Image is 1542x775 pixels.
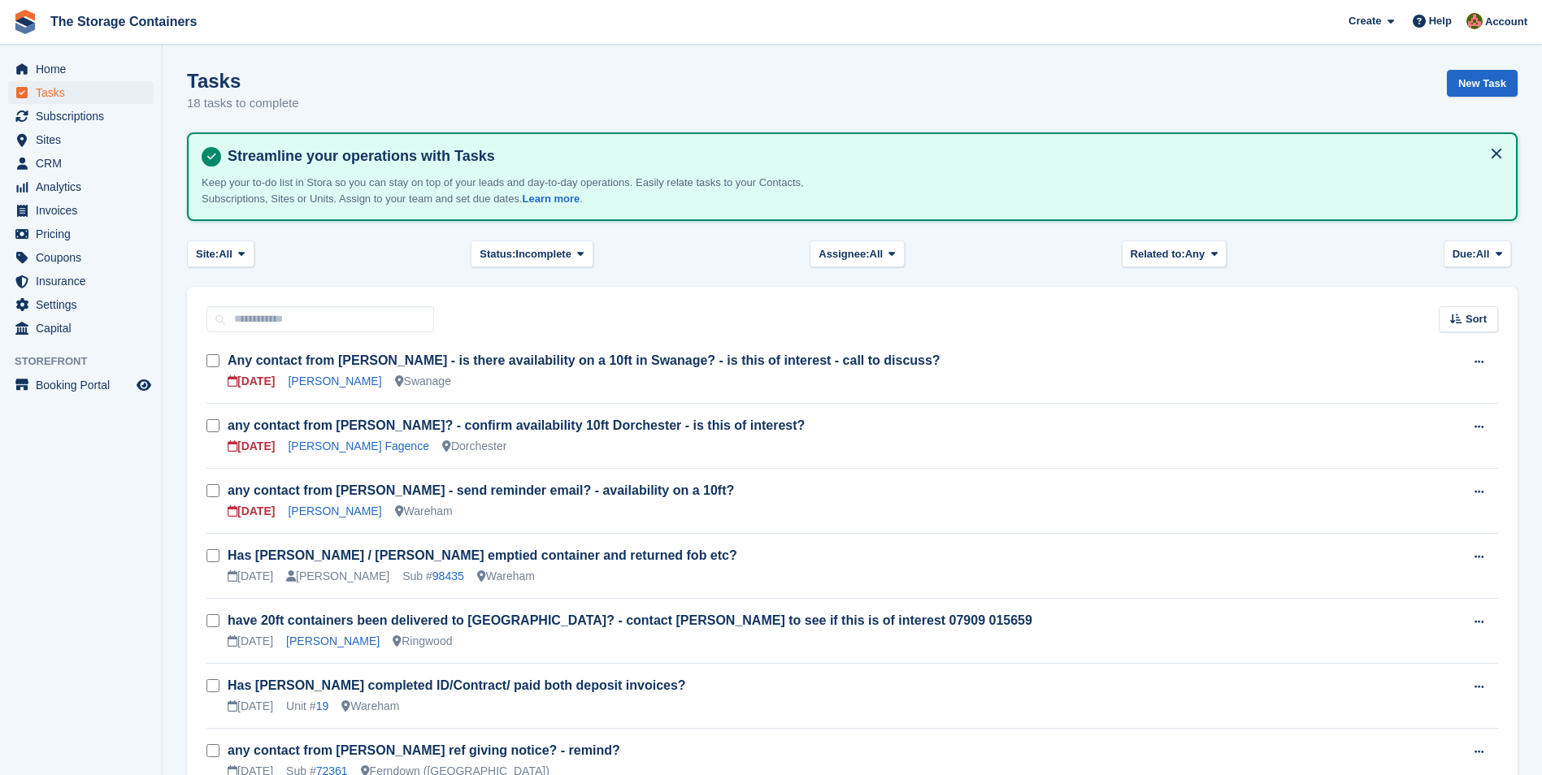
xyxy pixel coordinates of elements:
[228,438,275,455] div: [DATE]
[187,70,299,92] h1: Tasks
[8,270,154,292] a: menu
[8,317,154,340] a: menu
[36,58,133,80] span: Home
[286,698,328,715] div: Unit #
[477,568,535,585] div: Wareham
[1447,70,1518,97] a: New Task
[515,246,571,262] span: Incomplete
[36,270,133,292] span: Insurance
[1466,13,1483,29] img: Kirsty Simpson
[1444,240,1511,267] button: Due: All
[471,240,593,267] button: Status: Incomplete
[13,10,37,34] img: stora-icon-8386f47178a22dfd0bd8f6a31ec36ba5ce8667c1dd55bd0f319d3a0aa187defe.svg
[1485,14,1527,30] span: Account
[36,81,133,104] span: Tasks
[228,633,273,650] div: [DATE]
[1131,246,1185,262] span: Related to:
[1476,246,1490,262] span: All
[228,503,275,520] div: [DATE]
[288,375,381,387] a: [PERSON_NAME]
[228,548,737,562] a: Has [PERSON_NAME] / [PERSON_NAME] emptied container and returned fob etc?
[442,438,506,455] div: Dorchester
[8,223,154,245] a: menu
[36,199,133,222] span: Invoices
[1429,13,1452,29] span: Help
[36,105,133,128] span: Subscriptions
[8,105,154,128] a: menu
[341,698,399,715] div: Wareham
[8,293,154,316] a: menu
[432,569,464,582] a: 98435
[286,634,380,647] a: [PERSON_NAME]
[8,152,154,175] a: menu
[1122,240,1227,267] button: Related to: Any
[228,568,273,585] div: [DATE]
[402,568,464,585] div: Sub #
[8,374,154,396] a: menu
[1349,13,1381,29] span: Create
[36,317,133,340] span: Capital
[1185,246,1205,262] span: Any
[395,503,453,520] div: Wareham
[228,698,273,715] div: [DATE]
[288,439,429,452] a: [PERSON_NAME] Fagence
[228,678,686,692] a: Has [PERSON_NAME] completed ID/Contract/ paid both deposit invoices?
[8,81,154,104] a: menu
[36,152,133,175] span: CRM
[8,58,154,80] a: menu
[523,193,580,205] a: Learn more
[228,418,805,432] a: any contact from [PERSON_NAME]? - confirm availability 10ft Dorchester - is this of interest?
[196,246,219,262] span: Site:
[228,373,275,390] div: [DATE]
[228,743,620,757] a: any contact from [PERSON_NAME] ref giving notice? - remind?
[134,375,154,395] a: Preview store
[187,94,299,113] p: 18 tasks to complete
[228,613,1032,627] a: have 20ft containers been delivered to [GEOGRAPHIC_DATA]? - contact [PERSON_NAME] to see if this ...
[36,128,133,151] span: Sites
[393,633,452,650] div: Ringwood
[316,699,329,712] a: 19
[8,246,154,269] a: menu
[288,504,381,517] a: [PERSON_NAME]
[819,246,869,262] span: Assignee:
[221,147,1503,166] h4: Streamline your operations with Tasks
[15,353,162,370] span: Storefront
[36,293,133,316] span: Settings
[36,223,133,245] span: Pricing
[8,175,154,198] a: menu
[228,353,940,367] a: Any contact from [PERSON_NAME] - is there availability on a 10ft in Swanage? - is this of interes...
[1466,311,1487,327] span: Sort
[36,175,133,198] span: Analytics
[395,373,451,390] div: Swanage
[286,568,389,585] div: [PERSON_NAME]
[187,240,254,267] button: Site: All
[228,483,734,497] a: any contact from [PERSON_NAME] - send reminder email? - availability on a 10ft?
[219,246,232,262] span: All
[8,128,154,151] a: menu
[810,240,905,267] button: Assignee: All
[36,246,133,269] span: Coupons
[480,246,515,262] span: Status:
[8,199,154,222] a: menu
[44,8,203,35] a: The Storage Containers
[36,374,133,396] span: Booking Portal
[870,246,884,262] span: All
[1453,246,1476,262] span: Due:
[202,175,811,206] p: Keep your to-do list in Stora so you can stay on top of your leads and day-to-day operations. Eas...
